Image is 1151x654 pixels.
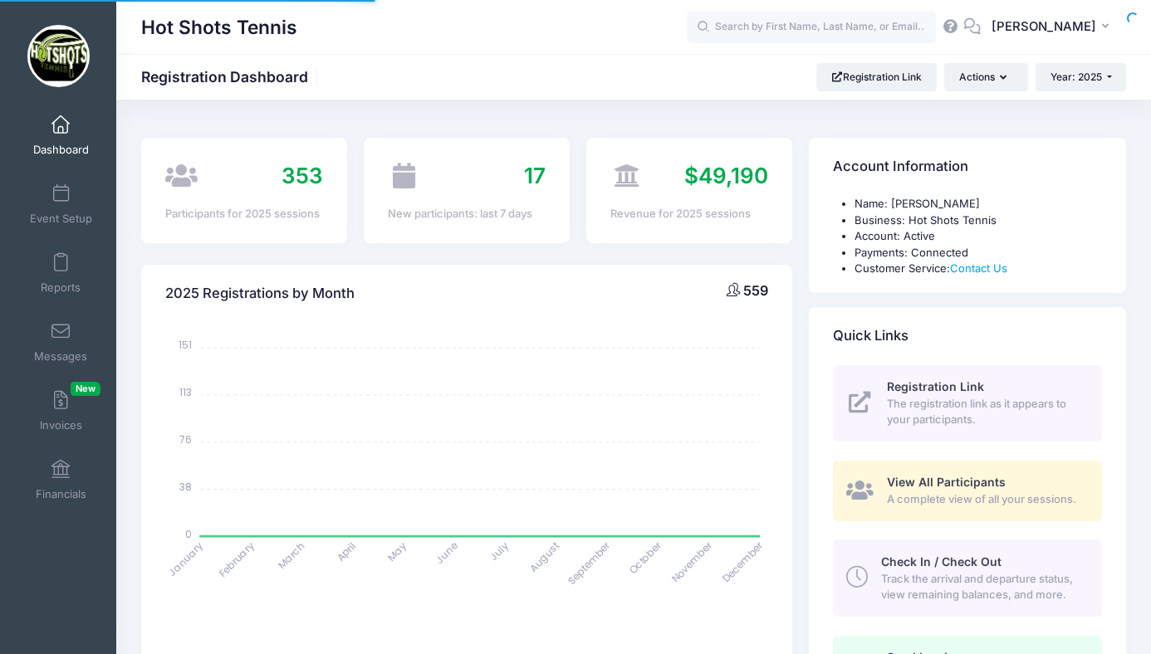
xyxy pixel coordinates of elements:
div: New participants: last 7 days [388,206,546,222]
tspan: December [719,539,767,586]
span: Check In / Check Out [881,554,1002,569]
span: 353 [282,163,323,188]
span: A complete view of all your sessions. [887,491,1083,508]
li: Customer Service: [855,261,1102,277]
tspan: July [487,539,512,564]
span: Messages [34,349,87,364]
span: $49,190 [684,163,768,188]
a: View All Participants A complete view of all your sessions. [833,461,1102,521]
a: Reports [22,244,100,302]
span: 17 [524,163,546,188]
span: The registration link as it appears to your participants. [887,396,1083,428]
span: Track the arrival and departure status, view remaining balances, and more. [881,571,1083,603]
a: Messages [22,313,100,371]
span: Event Setup [30,212,92,226]
button: Year: 2025 [1036,63,1126,91]
tspan: March [275,539,308,572]
li: Business: Hot Shots Tennis [855,212,1102,229]
h1: Registration Dashboard [141,68,322,85]
span: Invoices [40,418,82,432]
a: Contact Us [950,261,1007,275]
tspan: 38 [179,480,192,494]
button: Actions [944,63,1027,91]
h4: 2025 Registrations by Month [165,271,355,318]
tspan: October [626,539,665,578]
button: [PERSON_NAME] [981,8,1126,46]
span: [PERSON_NAME] [992,17,1096,36]
li: Payments: Connected [855,245,1102,261]
input: Search by First Name, Last Name, or Email... [687,11,936,44]
tspan: 76 [179,432,192,447]
tspan: May [384,539,409,564]
span: Dashboard [33,143,89,157]
a: Financials [22,451,100,509]
a: Check In / Check Out Track the arrival and departure status, view remaining balances, and more. [833,539,1102,616]
img: Hot Shots Tennis [27,25,90,87]
a: Dashboard [22,106,100,164]
tspan: 113 [179,385,192,399]
div: Participants for 2025 sessions [165,206,323,222]
span: Registration Link [887,379,984,393]
li: Name: [PERSON_NAME] [855,196,1102,212]
a: Registration Link [816,63,937,91]
h1: Hot Shots Tennis [141,8,297,46]
tspan: 151 [179,338,192,352]
h4: Account Information [833,144,968,191]
tspan: February [216,539,257,579]
tspan: August [527,539,562,574]
tspan: September [565,539,614,588]
tspan: 0 [185,527,192,541]
tspan: June [433,539,460,566]
li: Account: Active [855,228,1102,245]
span: 559 [743,282,768,299]
a: Registration Link The registration link as it appears to your participants. [833,365,1102,442]
h4: Quick Links [833,312,909,359]
tspan: November [669,539,716,586]
tspan: April [334,539,359,564]
a: InvoicesNew [22,382,100,440]
span: View All Participants [887,475,1006,489]
a: Event Setup [22,175,100,233]
span: Reports [41,281,81,295]
span: Year: 2025 [1051,71,1102,83]
span: New [71,382,100,396]
div: Revenue for 2025 sessions [610,206,768,222]
tspan: January [166,539,207,579]
span: Financials [36,487,86,501]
